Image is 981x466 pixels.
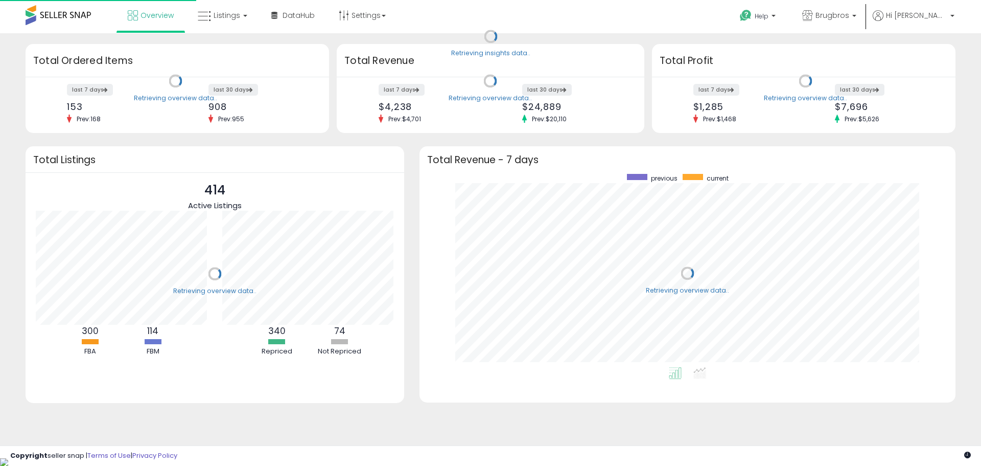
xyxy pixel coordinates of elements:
[764,94,847,103] div: Retrieving overview data..
[755,12,768,20] span: Help
[10,451,177,461] div: seller snap | |
[449,94,532,103] div: Retrieving overview data..
[732,2,786,33] a: Help
[214,10,240,20] span: Listings
[173,286,256,296] div: Retrieving overview data..
[10,451,48,460] strong: Copyright
[886,10,947,20] span: Hi [PERSON_NAME]
[87,451,131,460] a: Terms of Use
[739,9,752,22] i: Get Help
[815,10,849,20] span: Brugbros
[873,10,954,33] a: Hi [PERSON_NAME]
[283,10,315,20] span: DataHub
[132,451,177,460] a: Privacy Policy
[646,286,729,295] div: Retrieving overview data..
[141,10,174,20] span: Overview
[134,94,217,103] div: Retrieving overview data..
